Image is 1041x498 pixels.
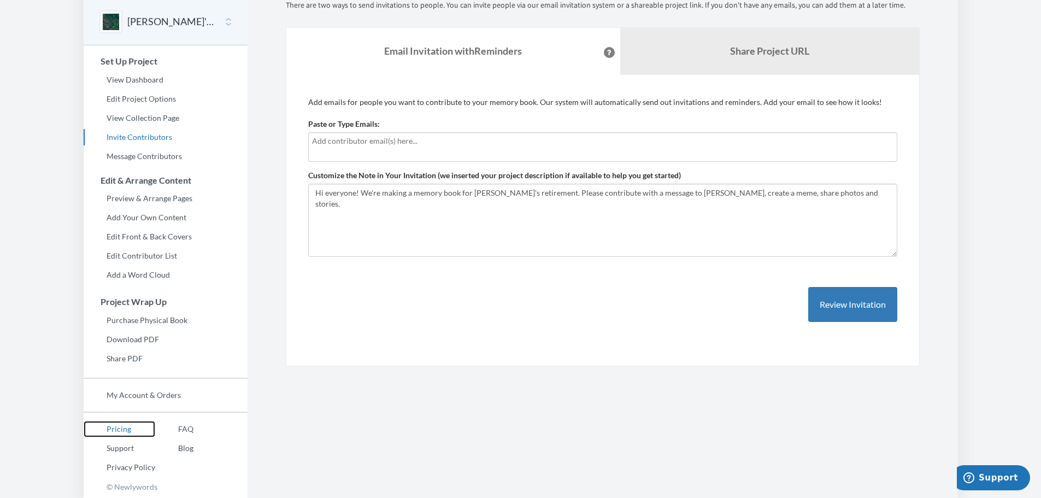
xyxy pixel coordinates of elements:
[84,387,248,403] a: My Account & Orders
[84,297,248,307] h3: Project Wrap Up
[808,287,897,323] button: Review Invitation
[308,170,681,181] label: Customize the Note in Your Invitation (we inserted your project description if available to help ...
[384,45,522,57] strong: Email Invitation with Reminders
[84,148,248,165] a: Message Contributors
[84,350,248,367] a: Share PDF
[84,56,248,66] h3: Set Up Project
[127,15,216,29] button: [PERSON_NAME]'s Retirement
[308,119,380,130] label: Paste or Type Emails:
[84,267,248,283] a: Add a Word Cloud
[84,110,248,126] a: View Collection Page
[84,440,155,456] a: Support
[155,440,193,456] a: Blog
[84,209,248,226] a: Add Your Own Content
[308,184,897,257] textarea: Hi everyone! We're making a memory book for [PERSON_NAME]'s retirement. Please contribute with a ...
[84,478,248,495] p: © Newlywords
[84,175,248,185] h3: Edit & Arrange Content
[84,190,248,207] a: Preview & Arrange Pages
[84,72,248,88] a: View Dashboard
[84,248,248,264] a: Edit Contributor List
[957,465,1030,493] iframe: Opens a widget where you can chat to one of our agents
[84,459,155,476] a: Privacy Policy
[84,312,248,329] a: Purchase Physical Book
[155,421,193,437] a: FAQ
[84,421,155,437] a: Pricing
[84,129,248,145] a: Invite Contributors
[84,331,248,348] a: Download PDF
[312,135,893,147] input: Add contributor email(s) here...
[84,229,248,245] a: Edit Front & Back Covers
[308,97,897,108] p: Add emails for people you want to contribute to your memory book. Our system will automatically s...
[84,91,248,107] a: Edit Project Options
[730,45,809,57] b: Share Project URL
